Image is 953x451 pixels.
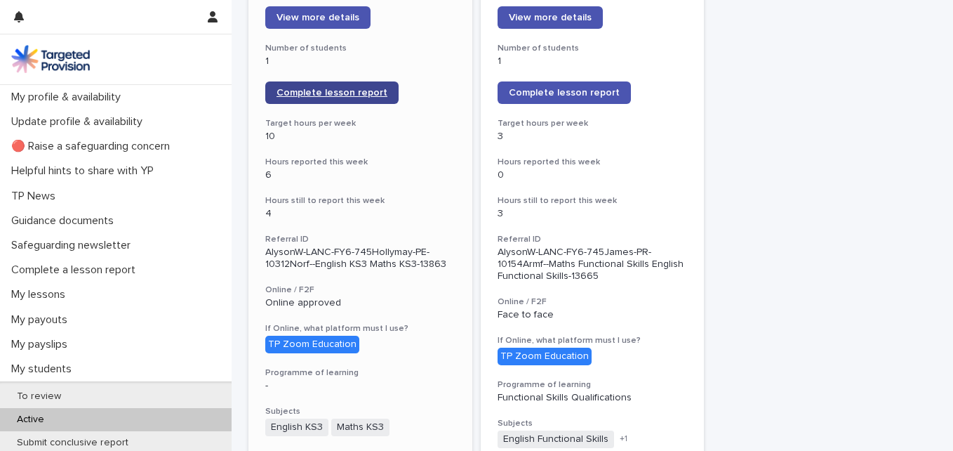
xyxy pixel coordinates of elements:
p: 3 [498,208,688,220]
p: My lessons [6,288,76,301]
p: Active [6,414,55,426]
h3: If Online, what platform must I use? [265,323,455,334]
p: To review [6,391,72,403]
p: 1 [498,55,688,67]
p: Safeguarding newsletter [6,239,142,252]
div: TP Zoom Education [265,336,359,353]
span: View more details [276,13,359,22]
h3: Target hours per week [265,118,455,129]
span: English Functional Skills [498,431,614,448]
p: Helpful hints to share with YP [6,164,165,178]
p: 0 [498,169,688,181]
p: - [265,380,455,392]
p: 4 [265,208,455,220]
p: Update profile & availability [6,115,154,129]
p: Complete a lesson report [6,263,147,277]
a: Complete lesson report [498,81,631,104]
h3: Hours reported this week [498,157,688,168]
p: 10 [265,131,455,143]
span: + 1 [620,435,627,443]
p: Functional Skills Qualifications [498,392,688,404]
span: Complete lesson report [509,88,620,98]
p: Online approved [265,297,455,309]
p: My payslips [6,338,79,351]
p: 1 [265,55,455,67]
p: My payouts [6,313,79,327]
img: M5nRWzHhSzIhMunXDL62 [11,45,90,73]
p: My profile & availability [6,91,132,104]
p: TP News [6,190,67,203]
h3: Referral ID [265,234,455,245]
h3: If Online, what platform must I use? [498,335,688,346]
span: Maths KS3 [331,419,389,436]
span: View more details [509,13,592,22]
p: AlysonW-LANC-FY6-745James-PR-10154Armf--Maths Functional Skills English Functional Skills-13665 [498,247,688,282]
h3: Subjects [498,418,688,429]
a: Complete lesson report [265,81,399,104]
h3: Hours still to report this week [265,195,455,207]
h3: Number of students [498,43,688,54]
h3: Online / F2F [498,296,688,308]
div: TP Zoom Education [498,348,592,365]
h3: Online / F2F [265,285,455,296]
h3: Number of students [265,43,455,54]
span: English KS3 [265,419,328,436]
h3: Programme of learning [265,367,455,379]
h3: Subjects [265,406,455,417]
h3: Hours still to report this week [498,195,688,207]
p: 6 [265,169,455,181]
a: View more details [498,6,603,29]
p: Submit conclusive report [6,437,140,449]
h3: Hours reported this week [265,157,455,168]
p: 3 [498,131,688,143]
p: Face to face [498,309,688,321]
p: AlysonW-LANC-FY6-745Hollymay-PE-10312Norf--English KS3 Maths KS3-13863 [265,247,455,270]
a: View more details [265,6,371,29]
p: Guidance documents [6,214,125,228]
p: 🔴 Raise a safeguarding concern [6,140,181,153]
h3: Referral ID [498,234,688,245]
p: My students [6,362,83,376]
h3: Programme of learning [498,379,688,391]
span: Complete lesson report [276,88,387,98]
h3: Target hours per week [498,118,688,129]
